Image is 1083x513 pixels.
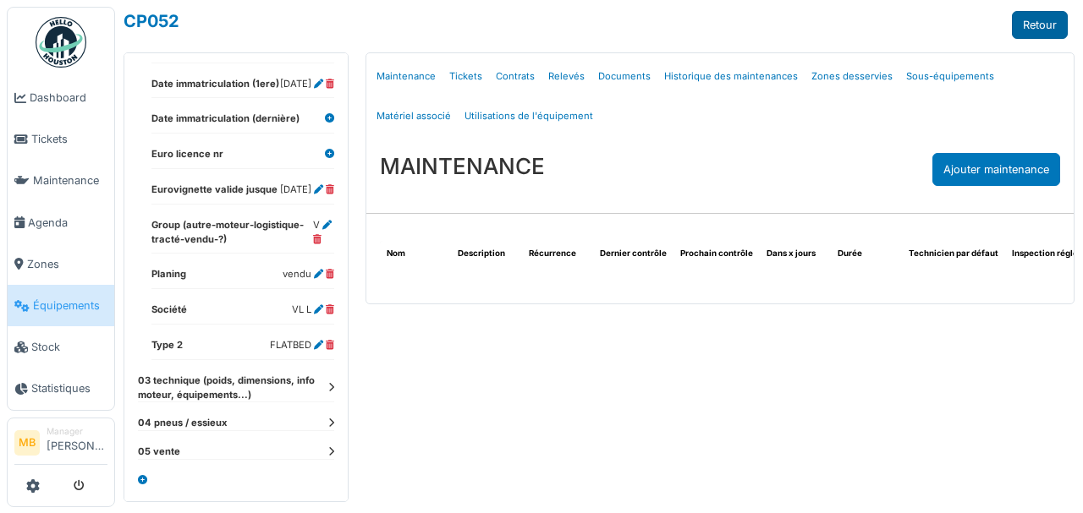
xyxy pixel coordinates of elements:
[593,241,673,267] th: Dernier contrôle
[541,57,591,96] a: Relevés
[14,425,107,466] a: MB Manager[PERSON_NAME]
[138,374,334,402] dt: 03 technique (poids, dimensions, info moteur, équipements...)
[280,77,334,91] dd: [DATE]
[280,183,334,197] dd: [DATE]
[451,241,522,267] th: Description
[33,297,107,314] span: Équipements
[151,77,279,98] dt: Date immatriculation (1ere)
[8,326,114,368] a: Stock
[47,425,107,438] div: Manager
[458,96,600,136] a: Utilisations de l'équipement
[31,131,107,147] span: Tickets
[31,380,107,396] span: Statistiques
[8,77,114,118] a: Dashboard
[899,57,1001,96] a: Sous-équipements
[8,118,114,160] a: Tickets
[760,241,831,267] th: Dans x jours
[283,267,334,281] dd: vendu
[8,243,114,285] a: Zones
[31,339,107,355] span: Stock
[522,241,593,267] th: Récurrence
[489,57,541,96] a: Contrats
[380,153,545,179] h3: MAINTENANCE
[932,153,1060,186] div: Ajouter maintenance
[14,430,40,456] li: MB
[30,90,107,106] span: Dashboard
[151,183,278,204] dt: Eurovignette valide jusque
[831,241,902,267] th: Durée
[380,241,451,267] th: Nom
[151,112,300,133] dt: Date immatriculation (dernière)
[33,172,107,188] span: Maintenance
[657,57,805,96] a: Historique des maintenances
[151,267,186,288] dt: Planing
[591,57,657,96] a: Documents
[370,96,458,136] a: Matériel associé
[36,17,86,68] img: Badge_color-CXgf-gQk.svg
[292,303,334,317] dd: VL L
[151,303,187,324] dt: Société
[8,368,114,409] a: Statistiques
[8,202,114,243] a: Agenda
[313,218,334,247] dd: V
[151,147,223,168] dt: Euro licence nr
[902,241,1005,267] th: Technicien par défaut
[8,160,114,201] a: Maintenance
[443,57,489,96] a: Tickets
[673,241,760,267] th: Prochain contrôle
[138,445,334,459] dt: 05 vente
[270,338,334,352] dd: FLATBED
[47,425,107,461] li: [PERSON_NAME]
[138,416,334,430] dt: 04 pneus / essieux
[805,57,899,96] a: Zones desservies
[28,215,107,231] span: Agenda
[8,285,114,326] a: Équipements
[151,338,183,359] dt: Type 2
[27,256,107,272] span: Zones
[370,57,443,96] a: Maintenance
[124,11,179,31] a: CP052
[151,218,313,254] dt: Group (autre-moteur-logistique-tracté-vendu-?)
[1012,11,1068,39] a: Retour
